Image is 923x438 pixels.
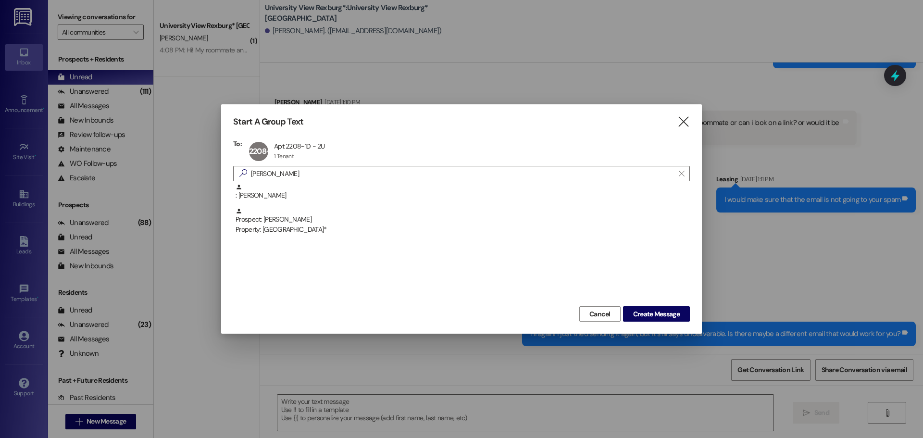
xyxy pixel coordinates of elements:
div: : [PERSON_NAME] [233,184,690,208]
div: Property: [GEOGRAPHIC_DATA]* [236,225,690,235]
div: : [PERSON_NAME] [236,184,690,200]
h3: Start A Group Text [233,116,303,127]
i:  [677,117,690,127]
input: Search for any contact or apartment [251,167,674,180]
i:  [236,168,251,178]
span: Create Message [633,309,680,319]
span: Cancel [589,309,611,319]
span: 2208~1D [249,146,277,156]
button: Create Message [623,306,690,322]
button: Cancel [579,306,621,322]
div: Prospect: [PERSON_NAME]Property: [GEOGRAPHIC_DATA]* [233,208,690,232]
div: 1 Tenant [274,152,294,160]
i:  [679,170,684,177]
div: Prospect: [PERSON_NAME] [236,208,690,235]
button: Clear text [674,166,689,181]
h3: To: [233,139,242,148]
div: Apt 2208~1D - 2U [274,142,325,150]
